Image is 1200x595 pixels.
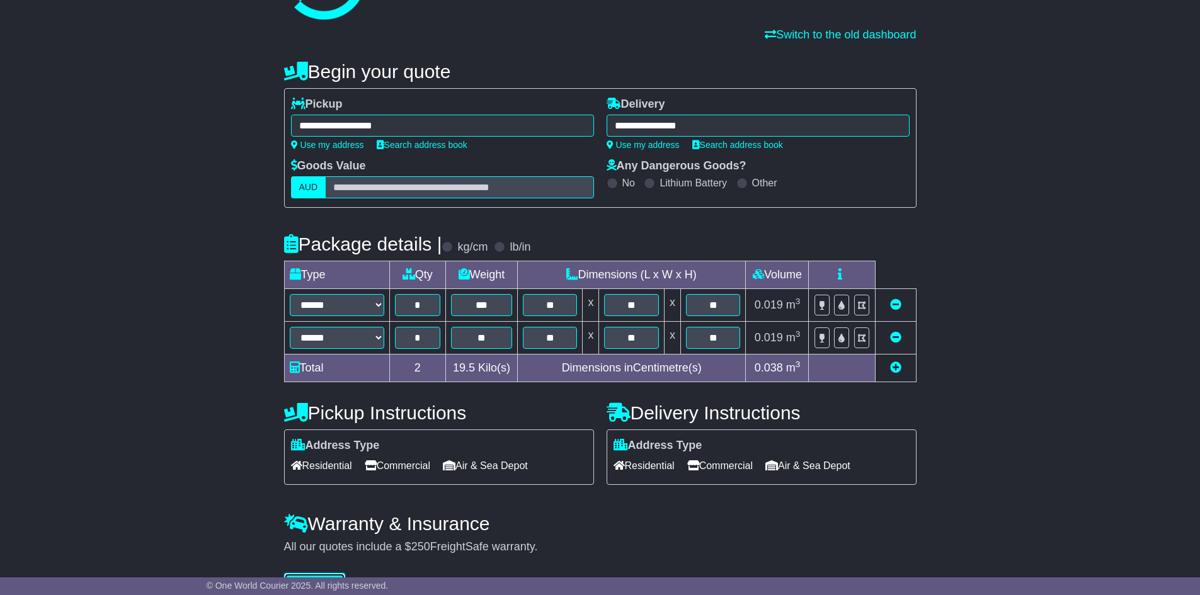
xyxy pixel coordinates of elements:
[284,234,442,254] h4: Package details |
[786,331,801,344] span: m
[517,354,746,382] td: Dimensions in Centimetre(s)
[207,581,389,591] span: © One World Courier 2025. All rights reserved.
[291,176,326,198] label: AUD
[664,289,680,322] td: x
[291,98,343,111] label: Pickup
[284,540,917,554] div: All our quotes include a $ FreightSafe warranty.
[692,140,783,150] a: Search address book
[796,297,801,306] sup: 3
[284,354,389,382] td: Total
[443,456,528,475] span: Air & Sea Depot
[411,540,430,553] span: 250
[607,98,665,111] label: Delivery
[284,573,346,595] button: Get Quotes
[389,261,445,289] td: Qty
[614,456,675,475] span: Residential
[35,20,62,30] div: v 4.0.25
[890,298,901,311] a: Remove this item
[510,241,530,254] label: lb/in
[755,298,783,311] span: 0.019
[33,33,139,43] div: Domain: [DOMAIN_NAME]
[746,261,809,289] td: Volume
[687,456,753,475] span: Commercial
[284,61,917,82] h4: Begin your quote
[607,140,680,150] a: Use my address
[583,289,599,322] td: x
[607,159,746,173] label: Any Dangerous Goods?
[614,439,702,453] label: Address Type
[890,331,901,344] a: Remove this item
[786,361,801,374] span: m
[664,322,680,354] td: x
[20,33,30,43] img: website_grey.svg
[660,177,727,189] label: Lithium Battery
[796,360,801,369] sup: 3
[389,354,445,382] td: 2
[517,261,746,289] td: Dimensions (L x W x H)
[453,361,475,374] span: 19.5
[583,322,599,354] td: x
[284,513,917,534] h4: Warranty & Insurance
[752,177,777,189] label: Other
[765,28,916,41] a: Switch to the old dashboard
[765,456,850,475] span: Air & Sea Depot
[622,177,635,189] label: No
[890,361,901,374] a: Add new item
[125,73,135,83] img: tab_keywords_by_traffic_grey.svg
[284,261,389,289] td: Type
[20,20,30,30] img: logo_orange.svg
[48,74,113,82] div: Domain Overview
[607,402,917,423] h4: Delivery Instructions
[291,140,364,150] a: Use my address
[34,73,44,83] img: tab_domain_overview_orange.svg
[291,439,380,453] label: Address Type
[786,298,801,311] span: m
[291,159,366,173] label: Goods Value
[457,241,488,254] label: kg/cm
[796,329,801,339] sup: 3
[445,354,517,382] td: Kilo(s)
[284,402,594,423] h4: Pickup Instructions
[139,74,212,82] div: Keywords by Traffic
[291,456,352,475] span: Residential
[755,331,783,344] span: 0.019
[755,361,783,374] span: 0.038
[377,140,467,150] a: Search address book
[365,456,430,475] span: Commercial
[445,261,517,289] td: Weight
